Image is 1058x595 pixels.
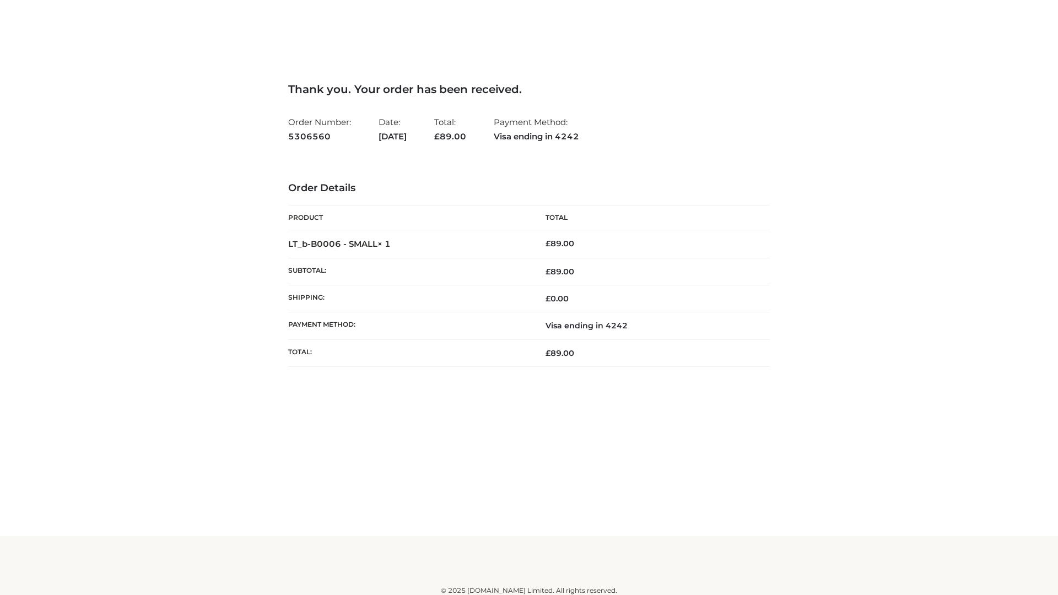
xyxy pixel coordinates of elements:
strong: × 1 [377,239,391,249]
bdi: 89.00 [546,239,574,248]
th: Product [288,205,529,230]
span: £ [434,131,440,142]
strong: [DATE] [379,129,407,144]
li: Date: [379,112,407,146]
strong: Visa ending in 4242 [494,129,579,144]
strong: LT_b-B0006 - SMALL [288,239,391,249]
h3: Order Details [288,182,770,194]
th: Subtotal: [288,258,529,285]
th: Total: [288,339,529,366]
strong: 5306560 [288,129,351,144]
span: £ [546,294,550,304]
h3: Thank you. Your order has been received. [288,83,770,96]
li: Order Number: [288,112,351,146]
span: £ [546,348,550,358]
th: Payment method: [288,312,529,339]
span: 89.00 [546,267,574,277]
span: £ [546,239,550,248]
td: Visa ending in 4242 [529,312,770,339]
th: Total [529,205,770,230]
span: 89.00 [434,131,466,142]
th: Shipping: [288,285,529,312]
bdi: 0.00 [546,294,569,304]
li: Total: [434,112,466,146]
span: £ [546,267,550,277]
li: Payment Method: [494,112,579,146]
span: 89.00 [546,348,574,358]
